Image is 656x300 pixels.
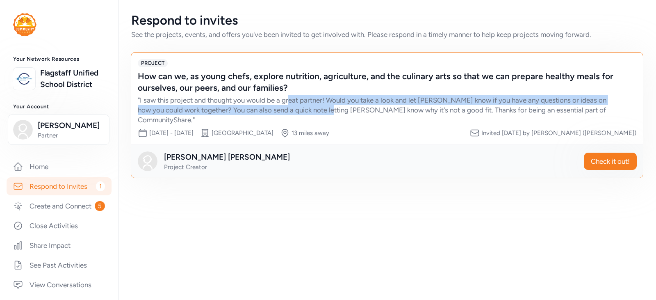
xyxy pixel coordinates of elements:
a: Home [7,158,112,176]
div: [PERSON_NAME] [PERSON_NAME] [164,151,290,163]
img: Avatar [138,151,157,171]
span: 5 [95,201,105,211]
span: Check it out! [591,156,630,166]
a: Share Impact [7,236,112,254]
div: 13 miles away [292,129,329,137]
a: Create and Connect5 [7,197,112,215]
h3: Your Account [13,103,105,110]
div: [GEOGRAPHIC_DATA] [212,129,273,137]
a: View Conversations [7,276,112,294]
div: See the projects, events, and offers you've been invited to get involved with. Please respond in ... [131,30,643,39]
button: Check it out! [584,153,637,170]
h3: Your Network Resources [13,56,105,62]
div: Invited [DATE] by [PERSON_NAME] ([PERSON_NAME]) [481,129,636,137]
span: Partner [38,131,104,140]
a: Flagstaff Unified School District [40,67,105,90]
span: 1 [96,181,105,191]
a: Close Activities [7,217,112,235]
img: logo [13,13,36,36]
a: Respond to Invites1 [7,177,112,195]
span: [PERSON_NAME] [38,120,104,131]
img: logo [15,70,33,88]
button: [PERSON_NAME]Partner [8,115,109,145]
a: See Past Activities [7,256,112,274]
span: [DATE] - [DATE] [149,129,194,137]
span: PROJECT [138,59,168,67]
span: Project Creator [164,163,207,171]
div: Respond to invites [131,13,643,28]
div: How can we, as young chefs, explore nutrition, agriculture, and the culinary arts so that we can ... [138,71,620,94]
div: " I saw this project and thought you would be a great partner! Would you take a look and let [PER... [138,95,620,125]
